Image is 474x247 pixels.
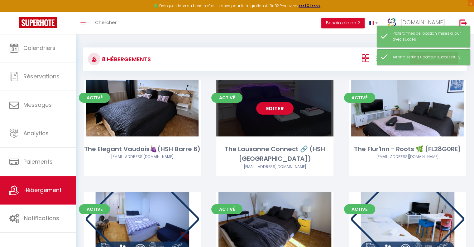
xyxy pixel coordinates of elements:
[23,44,55,52] span: Calendriers
[84,154,201,160] div: Airbnb
[459,19,467,27] img: logout
[216,144,333,164] div: The Lausanne Connect 🔗 (HSH [GEOGRAPHIC_DATA])
[23,101,52,109] span: Messages
[349,144,466,154] div: The Flur'Inn - Roots 🌿 (FL28G0RE)
[79,93,110,103] span: Activé
[393,54,464,60] div: Airbnb setting updated successfully
[84,144,201,154] div: The Elegant Vaudois🍇(HSH Barre 6)
[344,93,375,103] span: Activé
[211,93,242,103] span: Activé
[23,129,49,137] span: Analytics
[344,204,375,214] span: Activé
[24,214,59,222] span: Notifications
[95,19,117,26] span: Chercher
[349,154,466,160] div: Airbnb
[79,204,110,214] span: Activé
[216,164,333,170] div: Airbnb
[400,18,445,26] span: [DOMAIN_NAME]
[23,158,53,165] span: Paiements
[387,18,396,27] img: ...
[19,17,57,28] img: Super Booking
[393,31,464,42] div: Plateformes de location mises à jour avec succès
[382,12,453,34] a: ... [DOMAIN_NAME]
[23,72,60,80] span: Réservations
[23,186,62,194] span: Hébergement
[256,102,294,115] a: Editer
[321,18,365,28] button: Besoin d'aide ?
[361,53,369,63] a: Vue en Box
[376,53,384,63] a: Vue en Liste
[90,12,121,34] a: Chercher
[299,3,320,8] a: >>> ICI <<<<
[100,52,151,66] h3: 8 Hébergements
[211,204,242,214] span: Activé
